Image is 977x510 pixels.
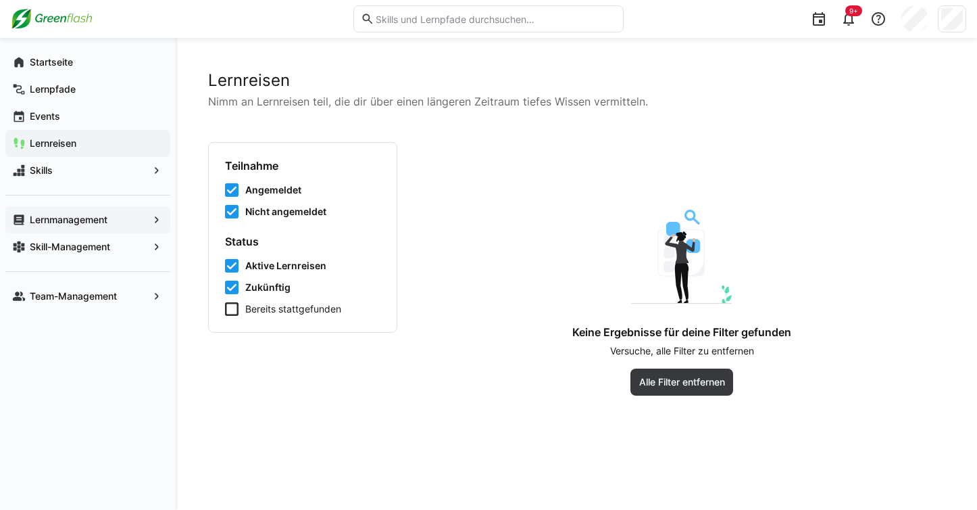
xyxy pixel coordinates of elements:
p: Nimm an Lernreisen teil, die dir über einen längeren Zeitraum tiefes Wissen vermitteln. [208,93,945,110]
span: Bereits stattgefunden [245,302,341,316]
p: Versuche, alle Filter zu entfernen [610,344,754,358]
h2: Lernreisen [208,70,945,91]
span: Zukünftig [245,281,291,294]
span: Aktive Lernreisen [245,259,326,273]
input: Skills und Lernpfade durchsuchen… [374,13,616,25]
span: Alle Filter entfernen [637,375,727,389]
h4: Teilnahme [225,159,380,172]
span: Nicht angemeldet [245,205,326,218]
button: Alle Filter entfernen [630,369,734,396]
span: 9+ [849,7,858,15]
h4: Keine Ergebnisse für deine Filter gefunden [572,325,791,339]
span: Angemeldet [245,183,301,197]
h4: Status [225,235,380,248]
